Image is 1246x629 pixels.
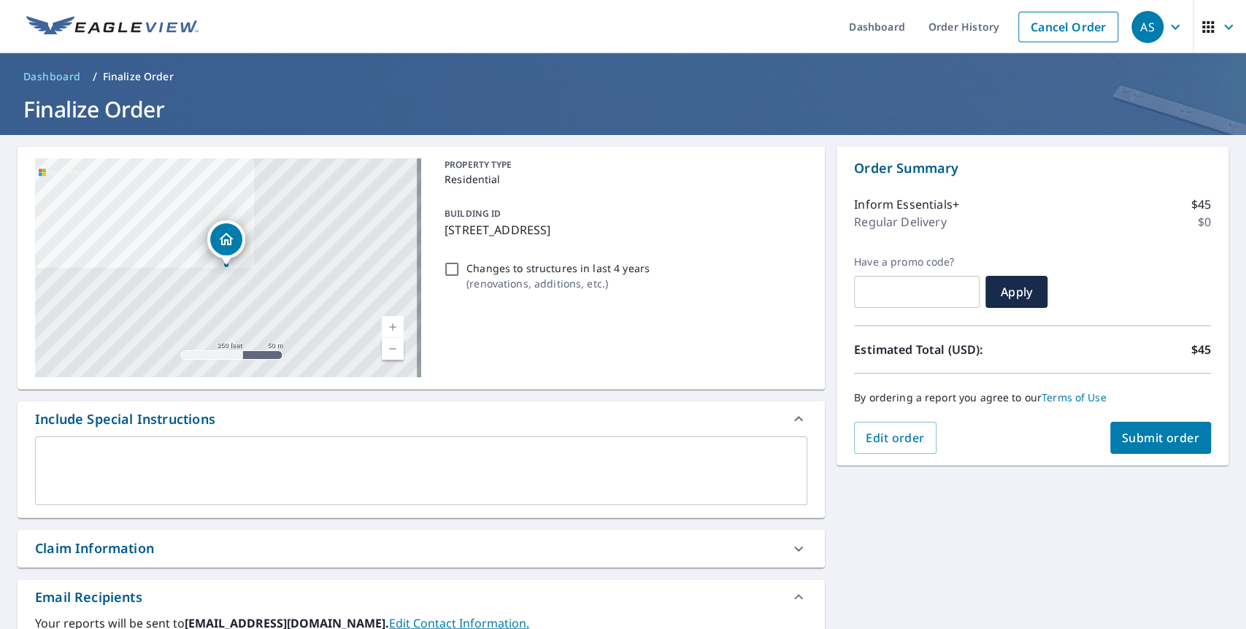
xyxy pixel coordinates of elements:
p: PROPERTY TYPE [445,158,801,171]
div: Dropped pin, building 1, Residential property, 1017 Sumter Ave Rosedale, MD 21237 [207,220,245,266]
div: Email Recipients [35,587,142,607]
nav: breadcrumb [18,65,1228,88]
label: Have a promo code? [854,255,980,269]
div: AS [1131,11,1164,43]
a: Dashboard [18,65,87,88]
button: Submit order [1110,422,1212,454]
div: Claim Information [35,539,154,558]
div: Email Recipients [18,579,825,614]
img: EV Logo [26,16,199,38]
p: BUILDING ID [445,207,501,220]
div: Include Special Instructions [35,409,215,429]
p: Residential [445,171,801,187]
p: [STREET_ADDRESS] [445,221,801,239]
li: / [93,68,97,85]
p: Inform Essentials+ [854,196,959,213]
button: Apply [985,276,1047,308]
p: ( renovations, additions, etc. ) [466,276,650,291]
a: Current Level 17, Zoom In [382,316,404,338]
a: Current Level 17, Zoom Out [382,338,404,360]
div: Include Special Instructions [18,401,825,436]
p: $45 [1191,341,1211,358]
p: Finalize Order [103,69,174,84]
p: $0 [1198,213,1211,231]
p: Estimated Total (USD): [854,341,1033,358]
div: Claim Information [18,530,825,567]
span: Apply [997,284,1036,300]
p: Changes to structures in last 4 years [466,261,650,276]
a: Terms of Use [1042,390,1107,404]
button: Edit order [854,422,937,454]
span: Submit order [1122,430,1200,446]
span: Edit order [866,430,925,446]
a: Cancel Order [1018,12,1118,42]
span: Dashboard [23,69,81,84]
p: By ordering a report you agree to our [854,391,1211,404]
p: $45 [1191,196,1211,213]
p: Order Summary [854,158,1211,178]
p: Regular Delivery [854,213,946,231]
h1: Finalize Order [18,94,1228,124]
